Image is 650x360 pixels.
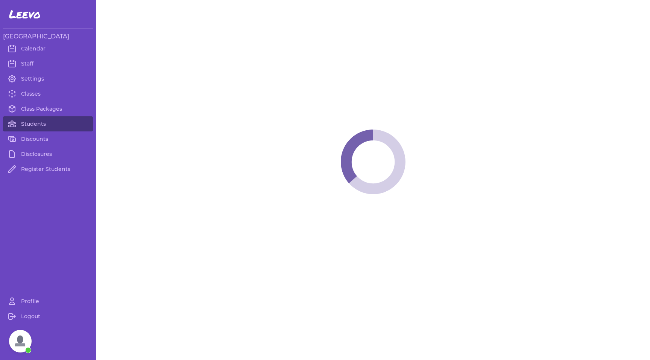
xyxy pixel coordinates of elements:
a: Staff [3,56,93,71]
a: Settings [3,71,93,86]
span: Leevo [9,8,41,21]
a: Calendar [3,41,93,56]
a: Students [3,116,93,131]
a: Open chat [9,330,32,352]
a: Profile [3,294,93,309]
a: Register Students [3,162,93,177]
a: Discounts [3,131,93,146]
h3: [GEOGRAPHIC_DATA] [3,32,93,41]
a: Disclosures [3,146,93,162]
a: Classes [3,86,93,101]
a: Logout [3,309,93,324]
a: Class Packages [3,101,93,116]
